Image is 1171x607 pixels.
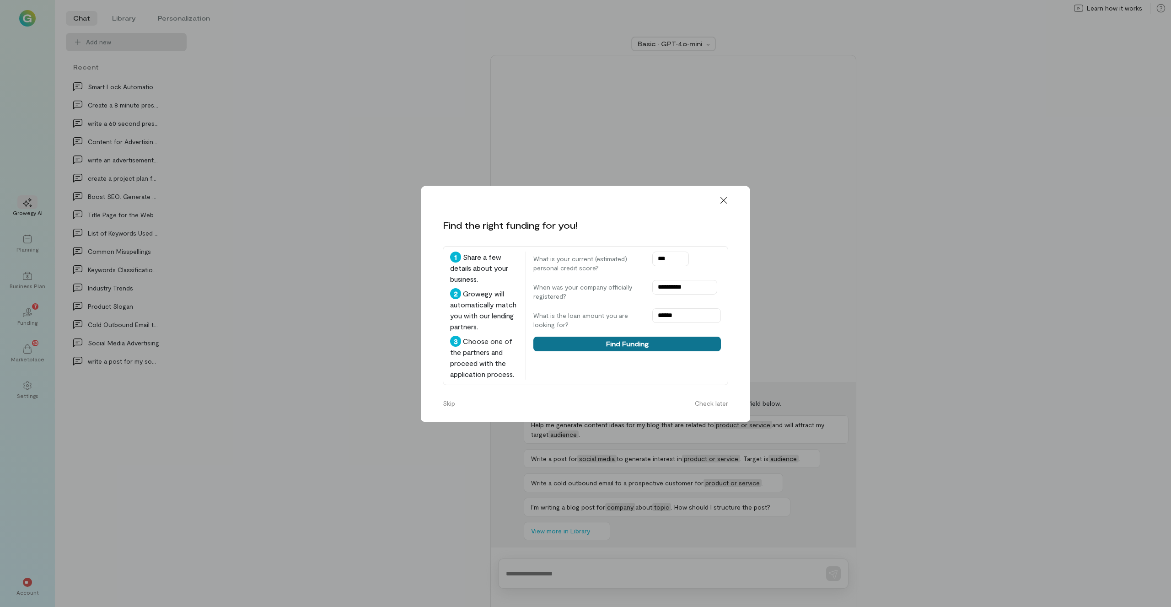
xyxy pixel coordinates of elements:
[533,283,643,301] label: When was your company officially registered?
[533,337,721,351] button: Find Funding
[450,288,461,299] div: 2
[450,288,518,332] div: Growegy will automatically match you with our lending partners.
[443,219,577,231] div: Find the right funding for you!
[533,311,643,329] label: What is the loan amount you are looking for?
[450,252,518,285] div: Share a few details about your business.
[450,252,461,263] div: 1
[437,396,461,411] button: Skip
[450,336,461,347] div: 3
[689,396,734,411] button: Check later
[450,336,518,380] div: Choose one of the partners and proceed with the application process.
[533,254,643,273] label: What is your current (estimated) personal credit score?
